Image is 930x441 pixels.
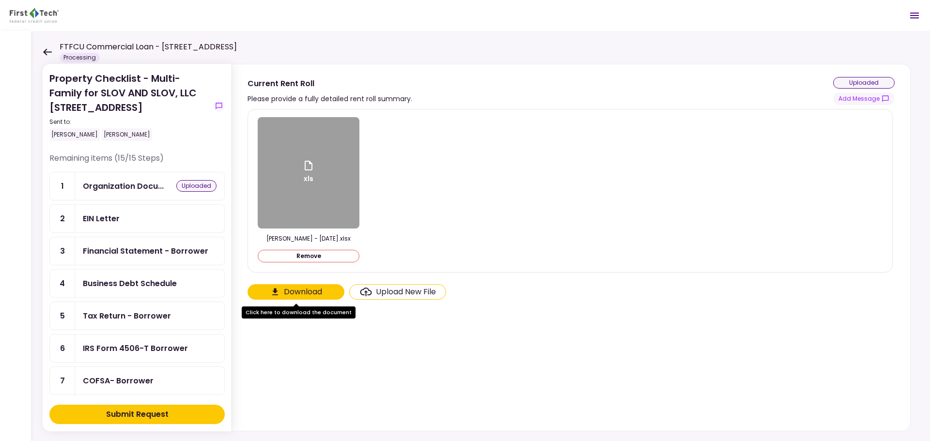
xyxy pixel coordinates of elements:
div: Financial Statement - Borrower [83,245,208,257]
div: Sent to: [49,118,209,126]
a: 7COFSA- Borrower [49,366,225,395]
a: 2EIN Letter [49,204,225,233]
div: COFSA- Borrower [83,375,154,387]
button: Remove [258,250,359,262]
div: Organization Documents for Borrowing Entity [83,180,164,192]
div: IRS Form 4506-T Borrower [83,342,188,354]
div: Current Rent RollPlease provide a fully detailed rent roll summary.uploadedshow-messagesxlsMargar... [232,64,911,431]
div: Click here to download the document [242,306,356,319]
img: Partner icon [10,8,59,23]
div: Upload New File [376,286,436,298]
h1: FTFCU Commercial Loan - [STREET_ADDRESS] [60,41,237,53]
a: 6IRS Form 4506-T Borrower [49,334,225,363]
div: Remaining items (15/15 Steps) [49,152,225,172]
div: 1 [50,172,75,200]
div: 5 [50,302,75,330]
div: 3 [50,237,75,265]
div: Business Debt Schedule [83,277,177,289]
div: 2 [50,205,75,232]
a: 4Business Debt Schedule [49,269,225,298]
div: Submit Request [106,409,169,420]
div: 4 [50,270,75,297]
div: [PERSON_NAME] [49,128,100,141]
button: Open menu [903,4,926,27]
div: Property Checklist - Multi-Family for SLOV AND SLOV, LLC [STREET_ADDRESS] [49,71,209,141]
div: 6 [50,335,75,362]
div: Please provide a fully detailed rent roll summary. [248,93,412,105]
div: Margaret Refinance - July 2025.xlsx [258,234,359,243]
div: uploaded [833,77,895,89]
button: show-messages [213,100,225,112]
button: Submit Request [49,405,225,424]
div: Current Rent Roll [248,77,412,90]
button: show-messages [833,92,895,105]
div: Tax Return - Borrower [83,310,171,322]
a: 1Organization Documents for Borrowing Entityuploaded [49,172,225,200]
div: Processing [60,53,100,62]
div: EIN Letter [83,213,120,225]
button: Click here to download the document [248,284,344,300]
div: uploaded [176,180,217,192]
div: [PERSON_NAME] [102,128,152,141]
a: 5Tax Return - Borrower [49,302,225,330]
a: 3Financial Statement - Borrower [49,237,225,265]
div: xls [303,160,314,186]
div: 7 [50,367,75,395]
